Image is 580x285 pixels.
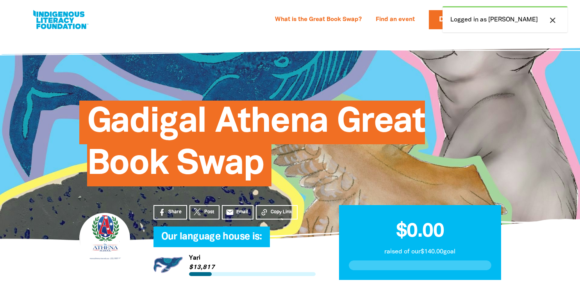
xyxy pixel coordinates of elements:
[222,205,254,220] a: emailEmail
[443,6,568,32] div: Logged in as [PERSON_NAME]
[236,209,248,216] span: Email
[371,14,419,26] a: Find an event
[548,16,557,25] i: close
[271,209,292,216] span: Copy Link
[226,208,234,216] i: email
[168,209,182,216] span: Share
[396,223,444,241] span: $0.00
[87,106,425,186] span: Gadigal Athena Great Book Swap
[153,205,187,220] a: Share
[161,232,262,247] span: Our language house is:
[189,205,220,220] a: Post
[256,205,298,220] button: Copy Link
[546,15,560,25] button: close
[270,14,366,26] a: What is the Great Book Swap?
[153,239,316,244] h6: My Team
[204,209,214,216] span: Post
[429,10,478,29] a: Donate
[349,247,491,257] p: raised of our $140.00 goal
